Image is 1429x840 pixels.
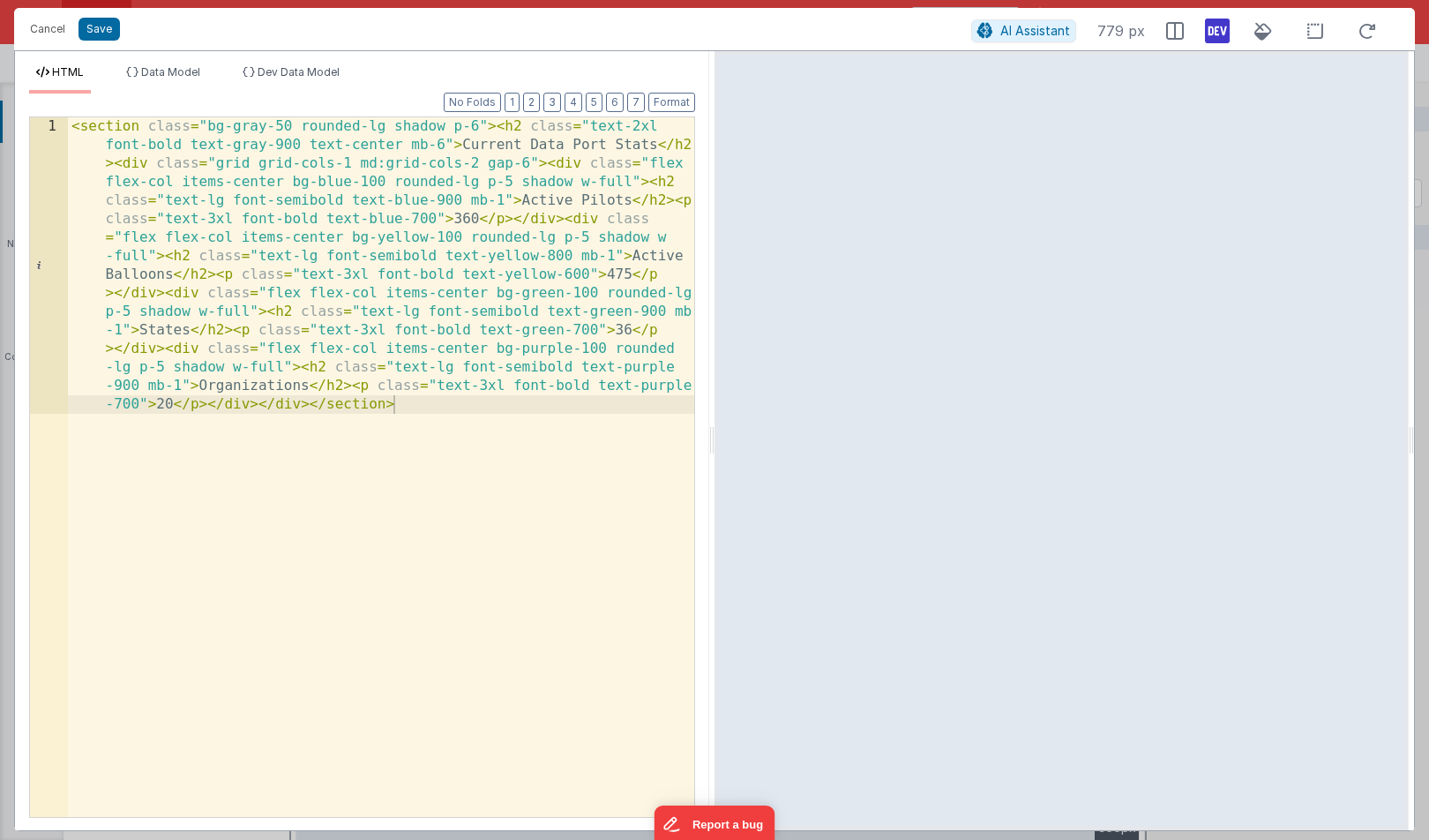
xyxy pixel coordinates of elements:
button: 3 [543,93,561,112]
div: 1 [30,117,68,414]
button: AI Assistant [971,19,1076,42]
button: Format [648,93,695,112]
button: 2 [523,93,540,112]
button: 7 [627,93,645,112]
span: 779 px [1097,20,1145,41]
button: No Folds [444,93,501,112]
span: AI Assistant [1000,23,1070,38]
button: 1 [505,93,520,112]
button: Cancel [21,17,74,41]
button: Save [79,18,120,41]
button: 4 [565,93,582,112]
button: 6 [606,93,624,112]
span: HTML [52,65,84,79]
span: Data Model [141,65,200,79]
button: 5 [586,93,602,112]
span: Dev Data Model [258,65,340,79]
